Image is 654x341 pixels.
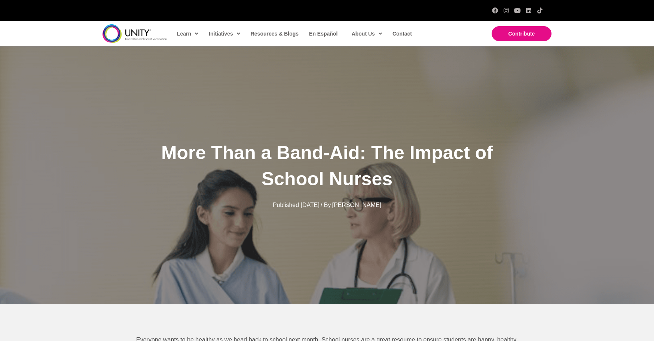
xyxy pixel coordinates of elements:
img: unity-logo-dark [103,24,167,43]
a: TikTok [537,7,543,13]
span: Contribute [508,31,535,37]
span: More Than a Band-Aid: The Impact of School Nurses [161,142,493,189]
a: Contribute [492,26,551,41]
a: Instagram [503,7,509,13]
span: [PERSON_NAME] [332,202,382,208]
a: Facebook [492,7,498,13]
a: LinkedIn [526,7,532,13]
a: About Us [348,25,385,42]
span: Initiatives [209,28,240,39]
span: Learn [177,28,198,39]
span: Resources & Blogs [251,31,299,37]
a: En Español [305,25,340,42]
a: Resources & Blogs [247,25,302,42]
span: Contact [392,31,412,37]
span: / By [321,202,331,208]
span: About Us [352,28,382,39]
span: Published [DATE] [273,202,320,208]
span: En Español [309,31,337,37]
a: YouTube [514,7,520,13]
a: Contact [389,25,415,42]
